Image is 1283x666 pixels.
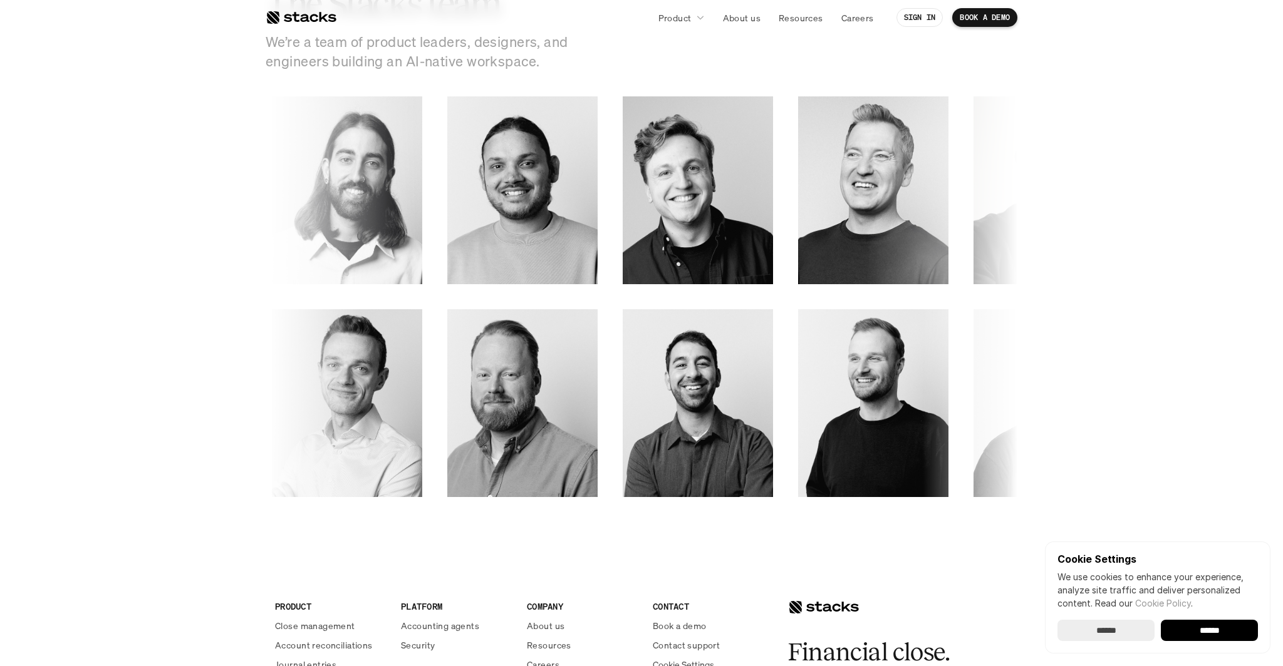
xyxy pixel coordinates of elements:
[527,638,638,652] a: Resources
[960,13,1010,22] p: BOOK A DEMO
[527,600,638,613] p: COMPANY
[904,13,936,22] p: SIGN IN
[1057,554,1258,564] p: Cookie Settings
[653,619,707,632] p: Book a demo
[723,11,761,24] p: About us
[896,8,943,27] a: SIGN IN
[1135,598,1191,608] a: Cookie Policy
[401,619,479,632] p: Accounting agents
[841,11,874,24] p: Careers
[275,638,373,652] p: Account reconciliations
[401,600,512,613] p: PLATFORM
[653,638,764,652] a: Contact support
[653,619,764,632] a: Book a demo
[1095,598,1193,608] span: Read our .
[658,11,692,24] p: Product
[779,11,823,24] p: Resources
[275,638,386,652] a: Account reconciliations
[266,33,579,71] p: We’re a team of product leaders, designers, and engineers building an AI-native workspace.
[527,619,564,632] p: About us
[527,619,638,632] a: About us
[771,6,831,29] a: Resources
[401,619,512,632] a: Accounting agents
[401,638,512,652] a: Security
[653,638,720,652] p: Contact support
[275,619,386,632] a: Close management
[275,600,386,613] p: PRODUCT
[834,6,881,29] a: Careers
[715,6,768,29] a: About us
[653,600,764,613] p: CONTACT
[952,8,1017,27] a: BOOK A DEMO
[1057,570,1258,610] p: We use cookies to enhance your experience, analyze site traffic and deliver personalized content.
[275,619,355,632] p: Close management
[527,638,571,652] p: Resources
[401,638,435,652] p: Security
